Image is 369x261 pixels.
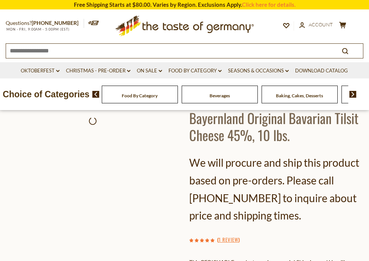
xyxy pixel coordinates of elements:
[189,109,363,143] h1: Bayernland Original Bavarian Tilsit Cheese 45%, 10 lbs.
[21,67,60,75] a: Oktoberfest
[276,93,323,98] a: Baking, Cakes, Desserts
[228,67,289,75] a: Seasons & Occasions
[6,18,84,28] p: Questions?
[32,20,78,26] a: [PHONE_NUMBER]
[92,91,100,98] img: previous arrow
[219,236,238,244] a: 1 Review
[242,1,296,8] a: Click here for details.
[309,21,333,28] span: Account
[295,67,348,75] a: Download Catalog
[137,67,162,75] a: On Sale
[189,154,363,224] p: We will procure and ship this product based on pre-orders. Please call [PHONE_NUMBER] to inquire ...
[168,67,222,75] a: Food By Category
[66,67,130,75] a: Christmas - PRE-ORDER
[349,91,357,98] img: next arrow
[122,93,158,98] a: Food By Category
[299,21,333,29] a: Account
[217,236,240,243] span: ( )
[210,93,230,98] a: Beverages
[6,27,70,31] span: MON - FRI, 9:00AM - 5:00PM (EST)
